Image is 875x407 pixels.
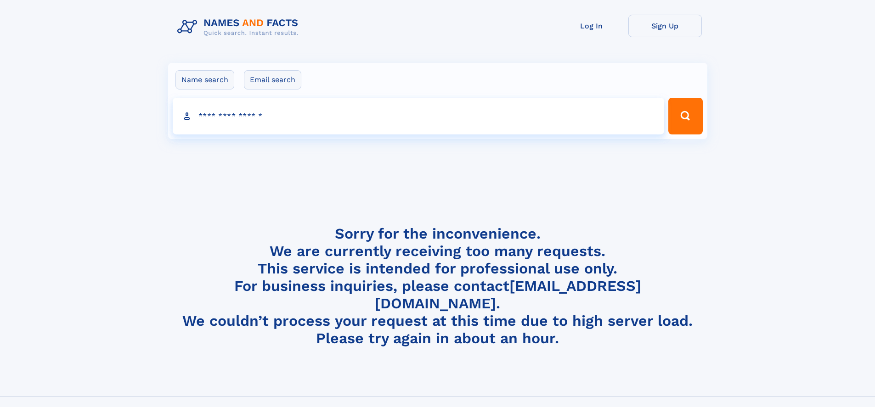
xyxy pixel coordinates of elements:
[244,70,301,89] label: Email search
[174,15,306,39] img: Logo Names and Facts
[375,277,641,312] a: [EMAIL_ADDRESS][DOMAIN_NAME]
[668,98,702,134] button: Search Button
[175,70,234,89] label: Name search
[628,15,702,37] a: Sign Up
[174,225,702,347] h4: Sorry for the inconvenience. We are currently receiving too many requests. This service is intend...
[555,15,628,37] a: Log In
[173,98,665,134] input: search input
